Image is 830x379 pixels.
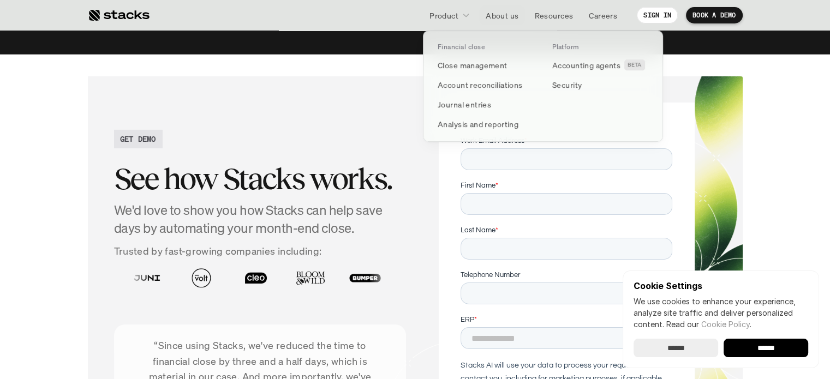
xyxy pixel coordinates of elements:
[634,281,808,290] p: Cookie Settings
[634,296,808,330] p: We use cookies to enhance your experience, analyze site traffic and deliver personalized content.
[534,10,573,21] p: Resources
[438,99,491,110] p: Journal entries
[431,94,540,114] a: Journal entries
[552,59,620,71] p: Accounting agents
[546,75,655,94] a: Security
[643,11,671,19] p: SIGN IN
[692,11,736,19] p: BOOK A DEMO
[438,43,485,51] p: Financial close
[546,55,655,75] a: Accounting agentsBETA
[438,79,523,91] p: Account reconciliations
[582,5,624,25] a: Careers
[479,5,525,25] a: About us
[528,5,580,25] a: Resources
[552,43,579,51] p: Platform
[114,201,407,238] h4: We'd love to show you how Stacks can help save days by automating your month-end close.
[431,55,540,75] a: Close management
[628,62,642,68] h2: BETA
[120,133,156,145] h2: GET DEMO
[429,10,458,21] p: Product
[114,162,407,196] h2: See how Stacks works.
[666,320,751,329] span: Read our .
[431,75,540,94] a: Account reconciliations
[637,7,678,23] a: SIGN IN
[552,79,582,91] p: Security
[589,10,617,21] p: Careers
[438,59,507,71] p: Close management
[486,10,518,21] p: About us
[701,320,750,329] a: Cookie Policy
[114,243,407,259] p: Trusted by fast-growing companies including:
[431,114,540,134] a: Analysis and reporting
[686,7,743,23] a: BOOK A DEMO
[438,118,518,130] p: Analysis and reporting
